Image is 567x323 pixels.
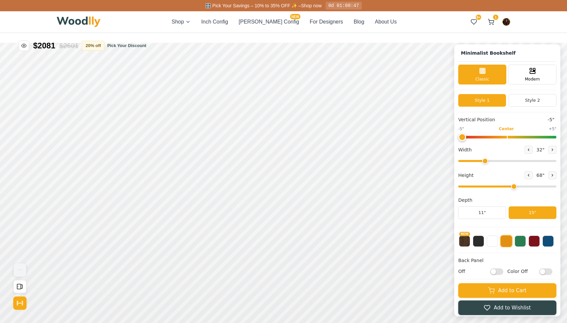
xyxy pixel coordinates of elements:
[458,126,464,132] span: -5"
[542,236,554,247] button: Blue
[535,146,546,153] span: 32 "
[458,146,472,153] span: Width
[458,197,472,204] span: Depth
[172,18,191,26] button: Shop
[13,263,27,277] button: View Gallery
[525,76,540,82] span: Modern
[473,236,484,247] button: Black
[493,15,498,20] span: 1
[458,283,556,298] button: Add to Cart
[458,300,556,315] button: Add to Wishlist
[354,18,364,26] button: Blog
[490,268,503,275] input: Off
[476,15,481,20] span: 9+
[375,18,397,26] button: About Us
[290,14,300,19] span: NEW
[509,94,556,107] button: Style 2
[459,236,470,247] button: NEW
[458,172,473,179] span: Height
[507,268,536,275] span: Color Off
[475,76,489,82] span: Classic
[310,18,343,26] button: For Designers
[57,17,100,27] img: Woodlly
[546,116,556,123] span: -5"
[500,235,512,247] button: Yellow
[549,126,556,132] span: +5"
[487,236,498,247] button: White
[499,126,514,132] span: Center
[485,16,497,28] button: 1
[458,94,506,107] button: Style 1
[535,172,546,179] span: 68 "
[458,257,556,264] h4: Back Panel
[13,296,27,310] button: Show Dimensions
[14,263,26,277] img: Gallery
[458,206,506,219] button: 11"
[301,3,322,8] a: Shop now
[468,16,480,28] button: 9+
[13,280,27,293] button: Open All Doors and Drawers
[459,232,470,236] span: NEW
[82,41,104,51] button: 20% off
[458,268,487,275] span: Off
[239,18,299,26] button: [PERSON_NAME] ConfigNEW
[205,3,301,8] span: 🎛️ Pick Your Savings – 10% to 35% OFF ✨ –
[509,206,556,219] button: 15"
[201,18,228,26] button: Inch Config
[539,268,552,275] input: Color Off
[529,236,540,247] button: Red
[502,18,510,26] button: Negin
[326,2,361,10] div: 0d 01:08:47
[515,236,526,247] button: Green
[458,116,495,123] span: Vertical Position
[107,42,146,49] button: Pick Your Discount
[503,18,510,26] img: Negin
[19,40,29,51] button: Toggle price visibility
[458,48,518,58] h1: Click to rename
